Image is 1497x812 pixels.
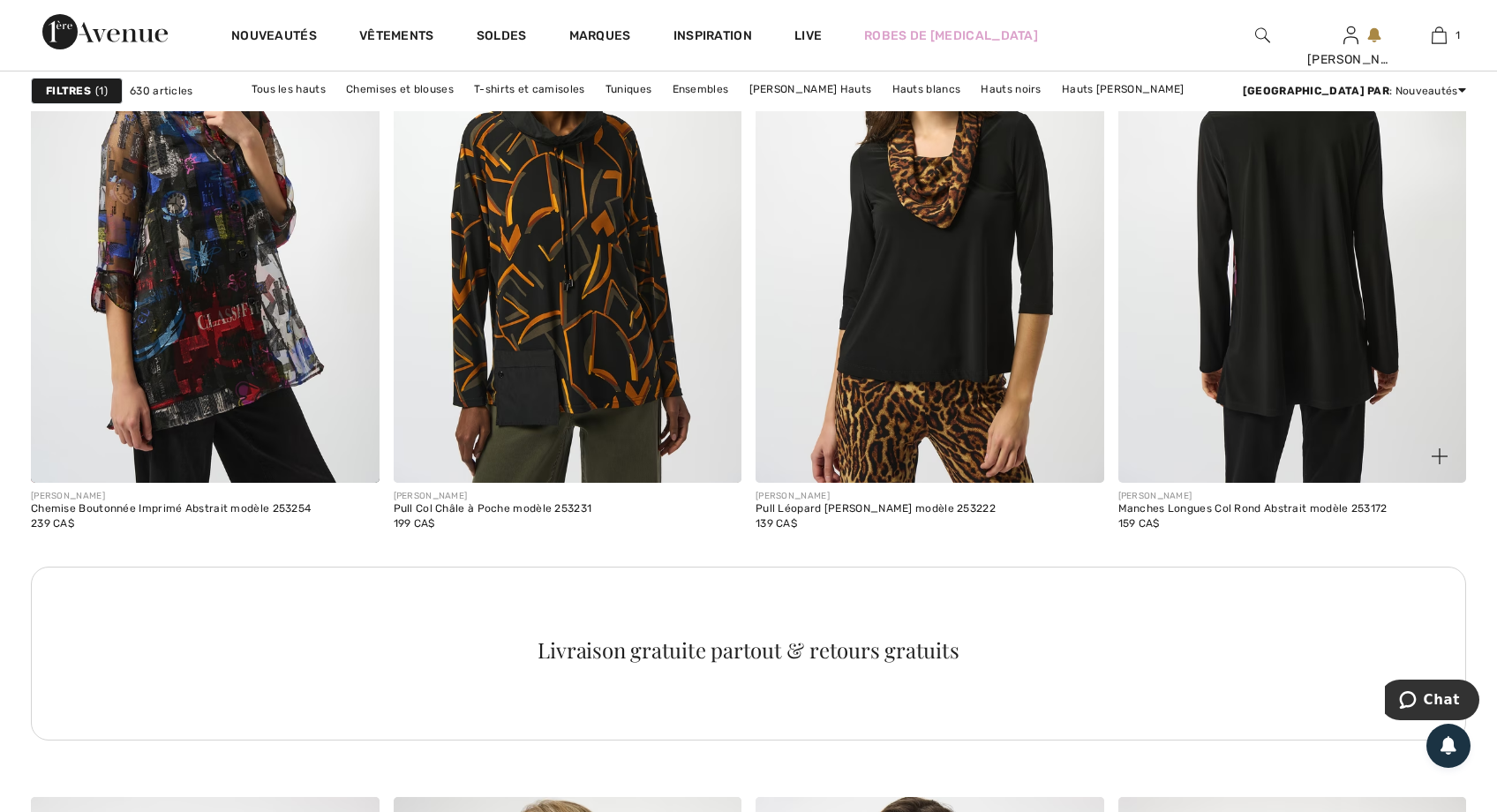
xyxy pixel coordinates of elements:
[756,517,797,530] span: 139 CA$
[394,517,435,530] span: 199 CA$
[477,28,527,47] a: Soldes
[243,78,335,101] a: Tous les hauts
[1456,27,1460,43] span: 1
[359,28,434,47] a: Vêtements
[664,78,738,101] a: Ensembles
[1255,25,1270,46] img: recherche
[1053,78,1193,101] a: Hauts [PERSON_NAME]
[884,78,970,101] a: Hauts blancs
[1307,50,1394,69] div: [PERSON_NAME]
[1432,25,1447,46] img: Mon panier
[756,490,996,503] div: [PERSON_NAME]
[673,28,752,47] span: Inspiration
[337,78,463,101] a: Chemises et blouses
[741,78,881,101] a: [PERSON_NAME] Hauts
[1243,85,1389,97] strong: [GEOGRAPHIC_DATA] par
[569,28,631,47] a: Marques
[394,503,592,515] div: Pull Col Châle à Poche modèle 253231
[394,490,592,503] div: [PERSON_NAME]
[794,26,822,45] a: Live
[1343,25,1358,46] img: Mes infos
[465,78,593,101] a: T-shirts et camisoles
[1385,680,1479,724] iframe: Ouvre un widget dans lequel vous pouvez chatter avec l’un de nos agents
[864,26,1038,45] a: Robes de [MEDICAL_DATA]
[46,83,91,99] strong: Filtres
[1118,517,1160,530] span: 159 CA$
[1243,83,1466,99] div: : Nouveautés
[756,503,996,515] div: Pull Léopard [PERSON_NAME] modèle 253222
[31,490,311,503] div: [PERSON_NAME]
[597,78,660,101] a: Tuniques
[972,78,1049,101] a: Hauts noirs
[31,503,311,515] div: Chemise Boutonnée Imprimé Abstrait modèle 253254
[1343,26,1358,43] a: Se connecter
[1432,448,1448,464] img: plus_v2.svg
[61,639,1437,660] div: Livraison gratuite partout & retours gratuits
[231,28,317,47] a: Nouveautés
[31,517,74,530] span: 239 CA$
[95,83,108,99] span: 1
[1118,490,1388,503] div: [PERSON_NAME]
[130,83,193,99] span: 630 articles
[1118,503,1388,515] div: Manches Longues Col Rond Abstrait modèle 253172
[1395,25,1482,46] a: 1
[42,14,168,49] img: 1ère Avenue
